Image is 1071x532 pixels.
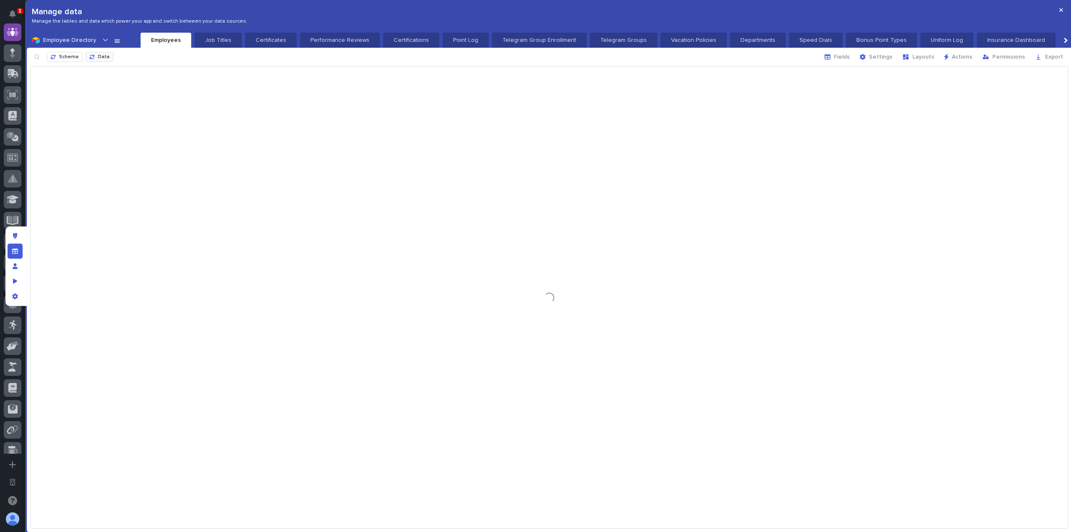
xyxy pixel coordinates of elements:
[4,473,21,491] button: Open workspace settings
[869,54,892,60] span: Settings
[8,289,23,304] div: App settings
[8,33,152,46] p: Welcome 👋
[977,50,1030,64] button: Permissions
[83,198,101,204] span: Pylon
[10,10,21,23] div: Notifications1
[939,50,978,64] button: Actions
[497,36,582,44] p: Telegram Group Enrollment
[52,178,59,185] div: 🔗
[897,50,939,64] button: Layouts
[952,54,972,60] span: Actions
[98,54,110,59] span: Data
[8,274,23,289] div: Preview as
[4,5,21,23] button: Notifications
[28,101,106,108] div: We're available if you need us!
[32,7,247,17] p: Manage data
[595,36,652,44] p: Telegram Groups
[49,174,110,189] a: 🔗Onboarding Call
[388,36,434,44] p: Certifications
[8,93,23,108] img: 1736555164131-43832dd5-751b-4058-ba23-39d91318e5a0
[146,36,186,44] p: Employees
[28,93,137,101] div: Start new chat
[43,37,96,43] span: Employee Directory
[47,52,82,62] button: Schema
[982,36,1051,44] p: Insurance Dashboard
[992,54,1025,60] span: Permissions
[8,229,23,244] div: Edit layout
[5,174,49,189] a: 📖Help Docs
[8,244,23,259] div: Manage fields and data
[86,52,113,62] button: Data
[8,8,25,25] img: Stacker
[8,178,15,185] div: 📖
[305,36,375,44] p: Performance Reviews
[8,135,22,148] img: Jeff Miller
[8,259,23,274] div: Manage users
[61,177,107,186] span: Onboarding Call
[74,143,91,149] span: [DATE]
[1045,54,1063,60] span: Export
[130,120,152,130] button: See all
[69,143,72,149] span: •
[794,36,838,44] p: Speed Dials
[8,46,152,60] p: How can we help?
[59,54,79,59] span: Schema
[925,36,969,44] p: Uniform Log
[142,95,152,105] button: Start new chat
[820,50,855,64] button: Fields
[8,122,56,129] div: Past conversations
[4,510,21,528] button: users-avatar
[32,18,247,24] p: Manage the tables and data which power your app and switch between your data sources.
[735,36,781,44] p: Departments
[200,36,237,44] p: Job Titles
[834,54,850,60] span: Fields
[250,36,292,44] p: Certificates
[851,36,912,44] p: Bonus Point Types
[666,36,722,44] p: Vacation Policies
[912,54,934,60] span: Layouts
[18,8,21,14] p: 1
[448,36,484,44] p: Point Log
[59,198,101,204] a: Powered byPylon
[4,492,21,509] button: Open support chat
[855,50,897,64] button: Settings
[17,177,46,186] span: Help Docs
[4,456,21,473] button: Add a new app...
[26,143,68,149] span: [PERSON_NAME]
[1030,50,1068,64] button: Export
